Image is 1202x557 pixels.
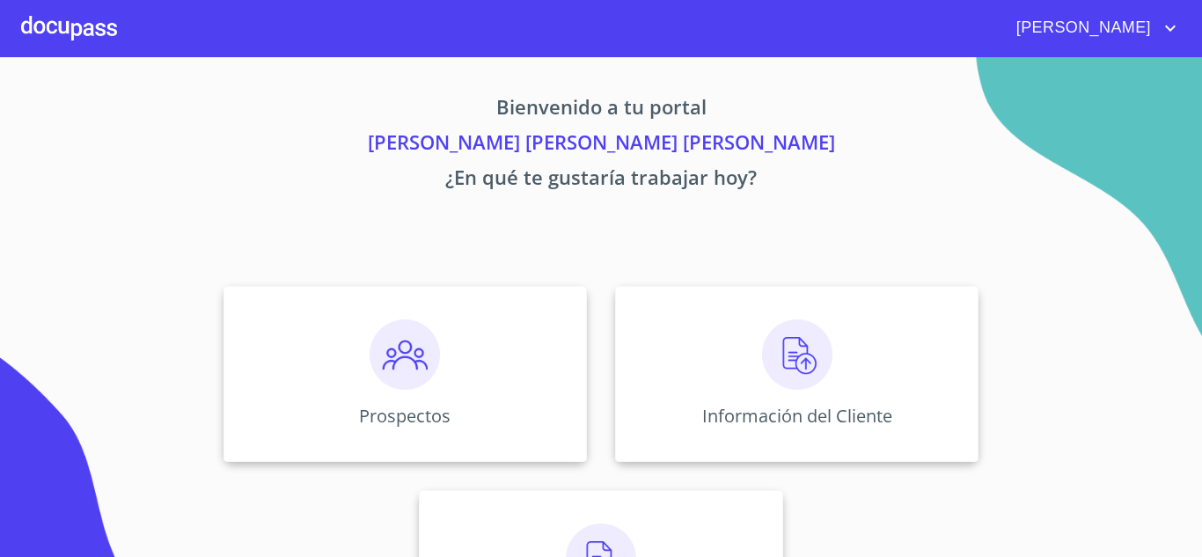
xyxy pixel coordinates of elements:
img: carga.png [762,319,832,390]
p: Prospectos [359,404,451,428]
p: [PERSON_NAME] [PERSON_NAME] [PERSON_NAME] [59,128,1143,163]
img: prospectos.png [370,319,440,390]
span: [PERSON_NAME] [1003,14,1160,42]
p: Bienvenido a tu portal [59,92,1143,128]
button: account of current user [1003,14,1181,42]
p: Información del Cliente [702,404,892,428]
p: ¿En qué te gustaría trabajar hoy? [59,163,1143,198]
